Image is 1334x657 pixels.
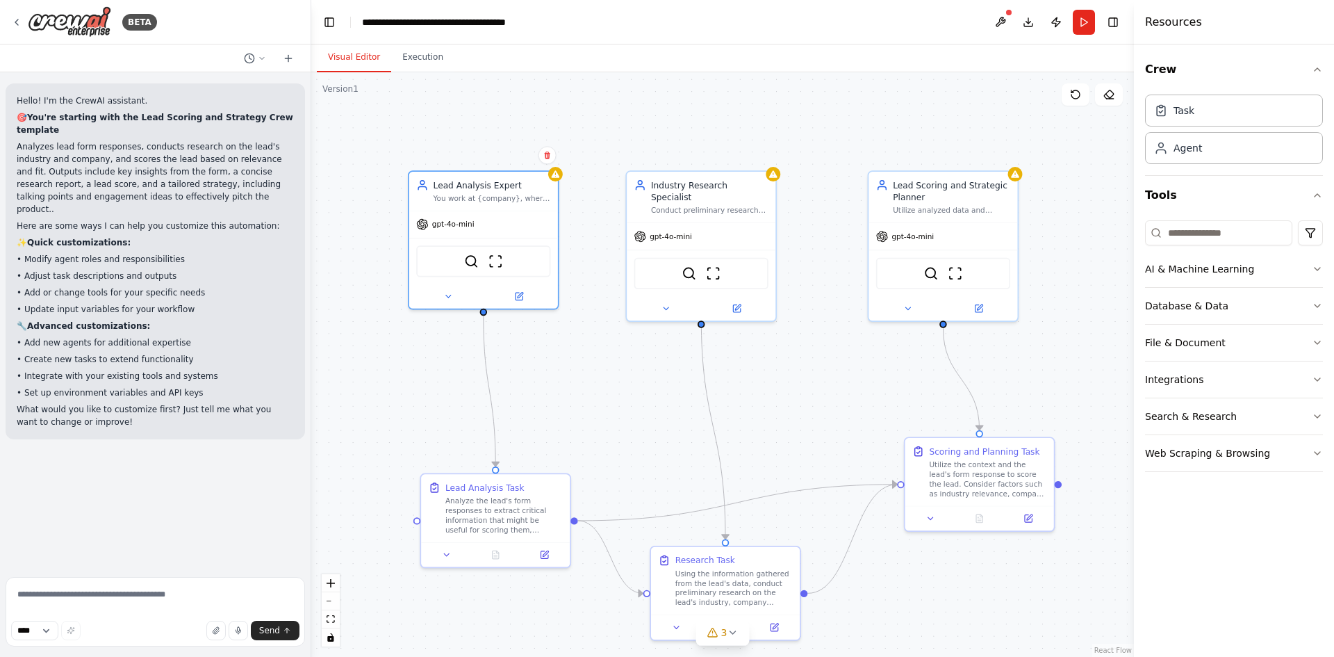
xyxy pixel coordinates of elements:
button: Delete node [538,146,557,164]
button: zoom in [322,574,340,592]
div: Lead Analysis ExpertYou work at {company}, where you main goal is to analyze leads form responses... [408,170,559,309]
g: Edge from b9147602-40dc-4afe-ae4f-75aed73cb5d6 to 7d9d6927-5caa-4798-b660-0a8c68efe85c [807,478,897,599]
div: Agent [1174,141,1202,155]
p: ✨ [17,236,294,249]
button: No output available [470,548,521,562]
div: Crew [1145,89,1323,175]
div: Scoring and Planning TaskUtilize the context and the lead's form response to score the lead. Cons... [904,437,1055,532]
p: • Add new agents for additional expertise [17,336,294,349]
button: Open in side panel [485,289,553,304]
div: Database & Data [1145,299,1228,313]
div: Tools [1145,215,1323,483]
p: • Create new tasks to extend functionality [17,353,294,366]
button: Visual Editor [317,43,391,72]
button: Open in side panel [1007,511,1049,526]
strong: You're starting with the Lead Scoring and Strategy Crew template [17,113,293,135]
button: fit view [322,610,340,628]
div: Using the information gathered from the lead's data, conduct preliminary research on the lead's i... [675,569,793,608]
button: Open in side panel [944,301,1012,316]
img: ScrapeWebsiteTool [948,266,962,281]
div: Research Task [675,554,735,566]
div: Integrations [1145,373,1203,387]
button: File & Document [1145,325,1323,361]
div: Analyze the lead's form responses to extract critical information that might be useful for scorin... [445,496,563,535]
p: 🔧 [17,320,294,332]
button: Crew [1145,50,1323,89]
div: Industry Research SpecialistConduct preliminary research on the lead's industry, company size, an... [625,170,777,322]
div: Scoring and Planning Task [929,446,1039,457]
button: Switch to previous chat [238,50,272,67]
div: Research TaskUsing the information gathered from the lead's data, conduct preliminary research on... [650,546,801,641]
nav: breadcrumb [362,15,518,29]
button: zoom out [322,592,340,610]
p: • Adjust task descriptions and outputs [17,270,294,282]
img: ScrapeWebsiteTool [706,266,720,281]
strong: Advanced customizations: [27,321,150,331]
button: Hide right sidebar [1103,13,1123,32]
button: No output available [954,511,1005,526]
span: Send [259,625,280,636]
button: Open in side panel [702,301,771,316]
button: Hide left sidebar [320,13,339,32]
g: Edge from 14522d44-cf14-4517-a4a0-c5a12647f46c to b9147602-40dc-4afe-ae4f-75aed73cb5d6 [695,316,732,539]
div: Search & Research [1145,409,1237,423]
div: Task [1174,104,1194,117]
div: Lead Scoring and Strategic Planner [893,179,1010,204]
button: Open in side panel [753,620,795,635]
p: Here are some ways I can help you customize this automation: [17,220,294,232]
p: • Update input variables for your workflow [17,303,294,316]
img: SerperDevTool [464,254,479,268]
div: Version 1 [322,83,359,95]
span: gpt-4o-mini [650,232,692,241]
div: Lead Analysis Task [445,482,525,494]
button: 3 [696,620,750,646]
button: toggle interactivity [322,628,340,647]
button: Tools [1145,176,1323,215]
div: Lead Scoring and Strategic PlannerUtilize analyzed data and research findings to score leads and ... [868,170,1019,322]
div: Utilize the context and the lead's form response to score the lead. Consider factors such as indu... [929,460,1046,498]
button: Upload files [206,621,226,640]
g: Edge from 38a434b5-a8ee-47bb-81e6-944f5a87230e to 7d9d6927-5caa-4798-b660-0a8c68efe85c [578,478,898,527]
p: • Modify agent roles and responsibilities [17,253,294,266]
button: AI & Machine Learning [1145,251,1323,287]
g: Edge from 2b5b5285-4033-425c-8836-790a3dcb494f to 7d9d6927-5caa-4798-b660-0a8c68efe85c [937,328,986,430]
span: gpt-4o-mini [891,232,934,241]
img: ScrapeWebsiteTool [488,254,503,268]
strong: Quick customizations: [27,238,131,248]
button: Execution [391,43,454,72]
button: Start a new chat [277,50,299,67]
g: Edge from 38a434b5-a8ee-47bb-81e6-944f5a87230e to b9147602-40dc-4afe-ae4f-75aed73cb5d6 [578,514,643,599]
img: SerperDevTool [924,266,939,281]
p: 🎯 [17,111,294,136]
a: React Flow attribution [1094,647,1132,654]
button: Send [251,621,299,640]
g: Edge from 89b06761-059f-4533-bf9b-7df6b5e6dc26 to 38a434b5-a8ee-47bb-81e6-944f5a87230e [477,316,502,467]
div: File & Document [1145,336,1226,350]
p: • Set up environment variables and API keys [17,387,294,399]
div: Utilize analyzed data and research findings to score leads and suggest an appropriate plan. [893,206,1010,216]
h4: Resources [1145,14,1202,31]
div: You work at {company}, where you main goal is to analyze leads form responses to extract essentia... [434,193,551,203]
button: Database & Data [1145,288,1323,324]
div: BETA [122,14,157,31]
p: Analyzes lead form responses, conducts research on the lead's industry and company, and scores th... [17,140,294,216]
div: Lead Analysis Expert [434,179,551,191]
div: Industry Research Specialist [651,179,768,204]
p: Hello! I'm the CrewAI assistant. [17,95,294,107]
img: Logo [28,6,111,38]
p: • Integrate with your existing tools and systems [17,370,294,382]
button: Open in side panel [524,548,566,562]
p: What would you like to customize first? Just tell me what you want to change or improve! [17,403,294,428]
div: Web Scraping & Browsing [1145,446,1270,460]
div: AI & Machine Learning [1145,262,1254,276]
button: Search & Research [1145,398,1323,435]
div: Lead Analysis TaskAnalyze the lead's form responses to extract critical information that might be... [420,473,571,569]
button: Web Scraping & Browsing [1145,435,1323,471]
div: React Flow controls [322,574,340,647]
div: Conduct preliminary research on the lead's industry, company size, and AI use case to provide a s... [651,206,768,216]
span: 3 [721,626,727,640]
button: Improve this prompt [61,621,81,640]
p: • Add or change tools for your specific needs [17,286,294,299]
span: gpt-4o-mini [432,220,475,229]
button: Click to speak your automation idea [229,621,248,640]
